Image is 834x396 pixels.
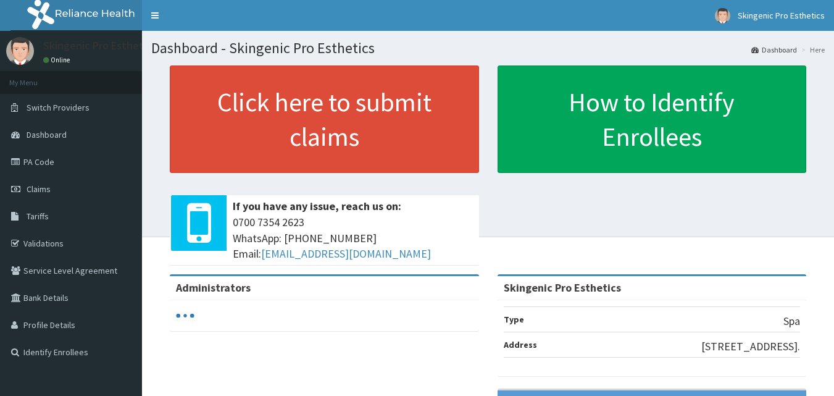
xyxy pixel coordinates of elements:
[27,102,90,113] span: Switch Providers
[783,313,800,329] p: Spa
[701,339,800,355] p: [STREET_ADDRESS].
[176,280,251,295] b: Administrators
[798,44,825,55] li: Here
[27,129,67,140] span: Dashboard
[233,199,401,213] b: If you have any issue, reach us on:
[151,40,825,56] h1: Dashboard - Skingenic Pro Esthetics
[176,306,194,325] svg: audio-loading
[751,44,797,55] a: Dashboard
[6,37,34,65] img: User Image
[498,65,807,173] a: How to Identify Enrollees
[43,56,73,64] a: Online
[261,246,431,261] a: [EMAIL_ADDRESS][DOMAIN_NAME]
[170,65,479,173] a: Click here to submit claims
[233,214,473,262] span: 0700 7354 2623 WhatsApp: [PHONE_NUMBER] Email:
[715,8,730,23] img: User Image
[504,339,537,350] b: Address
[43,40,157,51] p: Skingenic Pro Esthetics
[504,314,524,325] b: Type
[27,183,51,195] span: Claims
[27,211,49,222] span: Tariffs
[504,280,621,295] strong: Skingenic Pro Esthetics
[738,10,825,21] span: Skingenic Pro Esthetics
